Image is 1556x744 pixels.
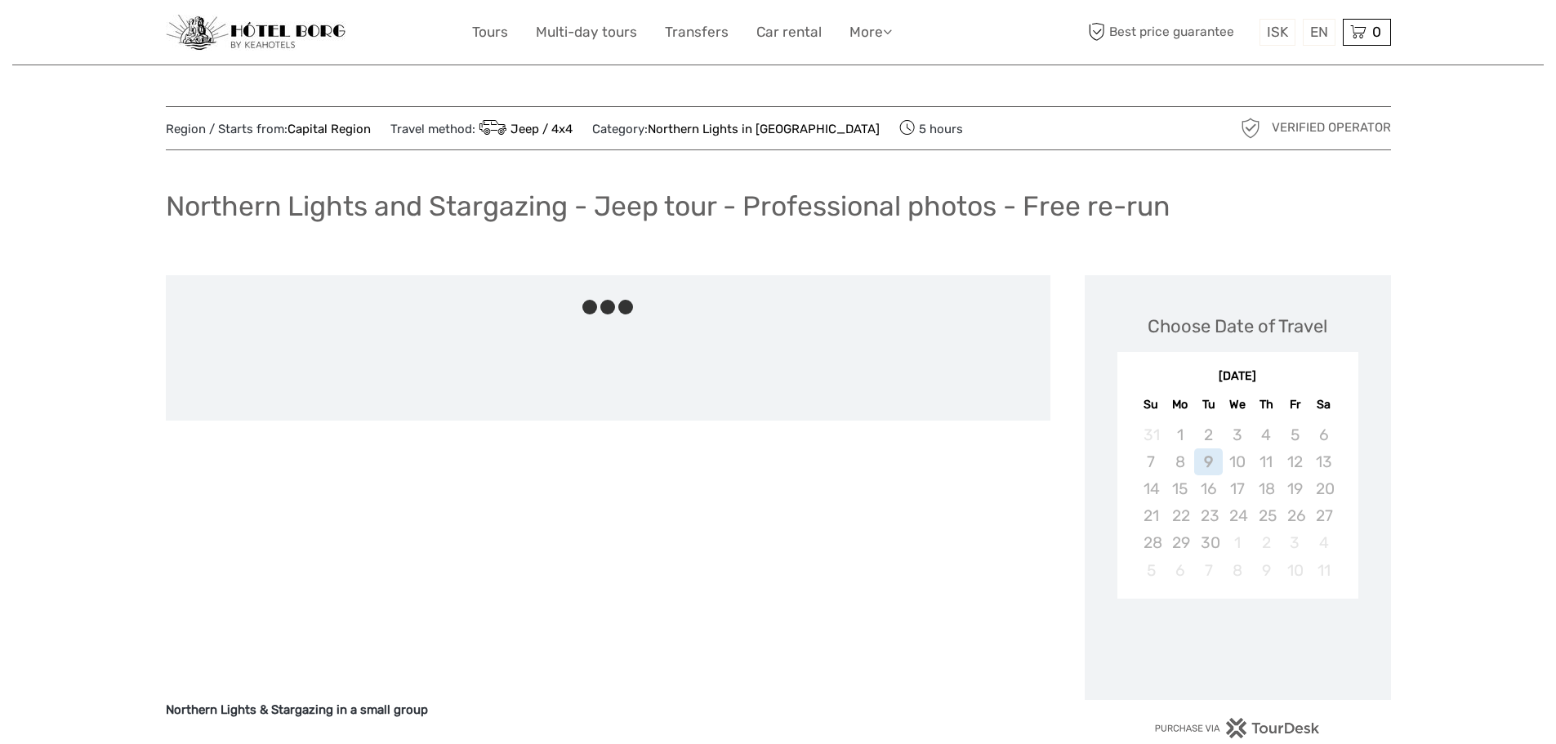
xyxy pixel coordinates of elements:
div: Not available Thursday, September 18th, 2025 [1252,475,1281,502]
a: Tours [472,20,508,44]
div: Not available Wednesday, October 8th, 2025 [1223,557,1251,584]
div: Not available Friday, September 12th, 2025 [1281,448,1309,475]
div: Not available Sunday, August 31st, 2025 [1137,421,1166,448]
div: Mo [1166,394,1194,416]
span: ISK [1267,24,1288,40]
div: Tu [1194,394,1223,416]
div: Not available Tuesday, September 9th, 2025 [1194,448,1223,475]
span: Best price guarantee [1085,19,1255,46]
div: EN [1303,19,1335,46]
a: Capital Region [288,122,371,136]
div: Not available Thursday, September 25th, 2025 [1252,502,1281,529]
div: Not available Sunday, September 21st, 2025 [1137,502,1166,529]
div: Not available Thursday, October 2nd, 2025 [1252,529,1281,556]
span: Verified Operator [1272,119,1391,136]
div: Not available Wednesday, September 3rd, 2025 [1223,421,1251,448]
span: Travel method: [390,117,573,140]
div: Not available Wednesday, September 17th, 2025 [1223,475,1251,502]
div: Not available Friday, September 26th, 2025 [1281,502,1309,529]
div: We [1223,394,1251,416]
div: Not available Tuesday, October 7th, 2025 [1194,557,1223,584]
a: Transfers [665,20,729,44]
span: Region / Starts from: [166,121,371,138]
strong: Northern Lights & Stargazing in a small group [166,702,428,717]
div: Not available Saturday, October 4th, 2025 [1309,529,1338,556]
div: Fr [1281,394,1309,416]
div: Not available Saturday, September 6th, 2025 [1309,421,1338,448]
div: Not available Thursday, September 11th, 2025 [1252,448,1281,475]
div: Sa [1309,394,1338,416]
a: Car rental [756,20,822,44]
img: PurchaseViaTourDesk.png [1154,718,1320,738]
div: Not available Saturday, October 11th, 2025 [1309,557,1338,584]
div: Not available Monday, October 6th, 2025 [1166,557,1194,584]
div: Loading... [1233,641,1243,652]
span: 5 hours [899,117,963,140]
span: Category: [592,121,880,138]
a: Northern Lights in [GEOGRAPHIC_DATA] [648,122,880,136]
div: Not available Friday, September 5th, 2025 [1281,421,1309,448]
div: Not available Tuesday, September 2nd, 2025 [1194,421,1223,448]
div: Not available Thursday, October 9th, 2025 [1252,557,1281,584]
a: More [849,20,892,44]
div: Not available Sunday, September 14th, 2025 [1137,475,1166,502]
div: Not available Monday, September 22nd, 2025 [1166,502,1194,529]
div: Th [1252,394,1281,416]
div: Not available Thursday, September 4th, 2025 [1252,421,1281,448]
div: Not available Monday, September 8th, 2025 [1166,448,1194,475]
div: Not available Saturday, September 13th, 2025 [1309,448,1338,475]
div: Not available Monday, September 15th, 2025 [1166,475,1194,502]
div: Choose Date of Travel [1148,314,1327,339]
div: Not available Tuesday, September 23rd, 2025 [1194,502,1223,529]
img: 97-048fac7b-21eb-4351-ac26-83e096b89eb3_logo_small.jpg [166,15,346,51]
div: Not available Friday, October 10th, 2025 [1281,557,1309,584]
div: Not available Friday, October 3rd, 2025 [1281,529,1309,556]
div: Not available Sunday, September 7th, 2025 [1137,448,1166,475]
a: Jeep / 4x4 [475,122,573,136]
span: 0 [1370,24,1384,40]
div: Not available Friday, September 19th, 2025 [1281,475,1309,502]
div: [DATE] [1117,368,1358,385]
img: verified_operator_grey_128.png [1237,115,1264,141]
div: Not available Wednesday, October 1st, 2025 [1223,529,1251,556]
div: Not available Sunday, October 5th, 2025 [1137,557,1166,584]
h1: Northern Lights and Stargazing - Jeep tour - Professional photos - Free re-run [166,189,1170,223]
div: Not available Saturday, September 27th, 2025 [1309,502,1338,529]
div: Not available Wednesday, September 10th, 2025 [1223,448,1251,475]
div: Su [1137,394,1166,416]
a: Multi-day tours [536,20,637,44]
div: Not available Saturday, September 20th, 2025 [1309,475,1338,502]
div: Not available Monday, September 1st, 2025 [1166,421,1194,448]
div: Not available Wednesday, September 24th, 2025 [1223,502,1251,529]
div: Not available Sunday, September 28th, 2025 [1137,529,1166,556]
div: Not available Tuesday, September 16th, 2025 [1194,475,1223,502]
div: Not available Monday, September 29th, 2025 [1166,529,1194,556]
div: month 2025-09 [1122,421,1353,584]
div: Not available Tuesday, September 30th, 2025 [1194,529,1223,556]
